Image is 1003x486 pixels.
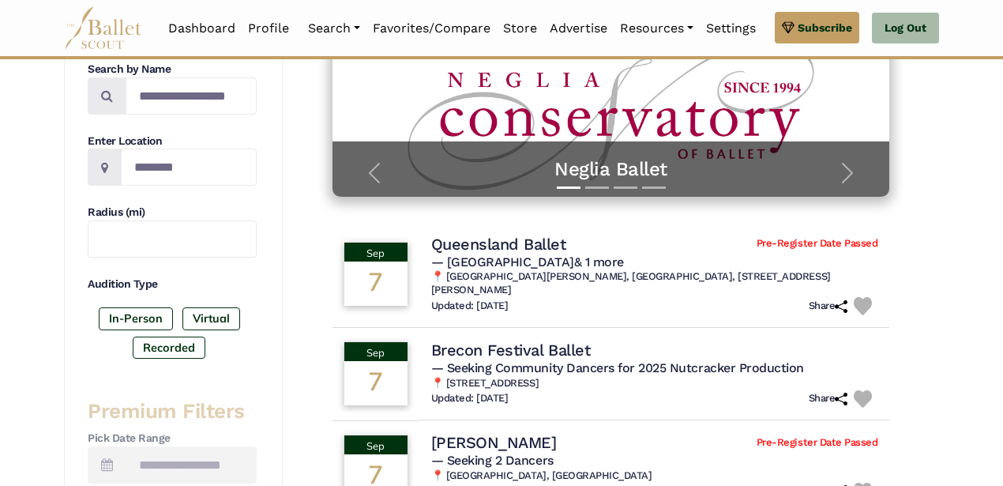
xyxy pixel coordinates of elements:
[614,179,637,197] button: Slide 3
[431,453,554,468] span: — Seeking 2 Dancers
[431,234,566,254] h4: Queensland Ballet
[431,270,878,297] h6: 📍 [GEOGRAPHIC_DATA][PERSON_NAME], [GEOGRAPHIC_DATA], [STREET_ADDRESS][PERSON_NAME]
[872,13,939,44] a: Log Out
[88,277,257,292] h4: Audition Type
[585,179,609,197] button: Slide 2
[614,12,700,45] a: Resources
[88,431,257,446] h4: Pick Date Range
[88,205,257,220] h4: Radius (mi)
[344,342,408,361] div: Sep
[302,12,366,45] a: Search
[798,19,852,36] span: Subscribe
[700,12,762,45] a: Settings
[431,360,804,375] span: — Seeking Community Dancers for 2025 Nutcracker Production
[642,179,666,197] button: Slide 4
[344,262,408,306] div: 7
[366,12,497,45] a: Favorites/Compare
[88,62,257,77] h4: Search by Name
[782,19,795,36] img: gem.svg
[121,149,257,186] input: Location
[431,340,590,360] h4: Brecon Festival Ballet
[344,361,408,405] div: 7
[344,435,408,454] div: Sep
[431,392,509,405] h6: Updated: [DATE]
[348,157,874,182] a: Neglia Ballet
[162,12,242,45] a: Dashboard
[431,469,878,483] h6: 📍 [GEOGRAPHIC_DATA], [GEOGRAPHIC_DATA]
[182,307,240,330] label: Virtual
[809,300,848,313] h6: Share
[242,12,295,45] a: Profile
[344,243,408,262] div: Sep
[88,398,257,425] h3: Premium Filters
[88,134,257,149] h4: Enter Location
[431,377,878,390] h6: 📍 [STREET_ADDRESS]
[99,307,173,330] label: In-Person
[497,12,543,45] a: Store
[543,12,614,45] a: Advertise
[775,12,859,43] a: Subscribe
[431,254,624,269] span: — [GEOGRAPHIC_DATA]
[431,300,509,313] h6: Updated: [DATE]
[757,436,877,450] span: Pre-Register Date Passed
[431,432,557,453] h4: [PERSON_NAME]
[574,254,624,269] a: & 1 more
[757,237,877,251] span: Pre-Register Date Passed
[133,337,205,359] label: Recorded
[557,179,580,197] button: Slide 1
[809,392,848,405] h6: Share
[126,77,257,115] input: Search by names...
